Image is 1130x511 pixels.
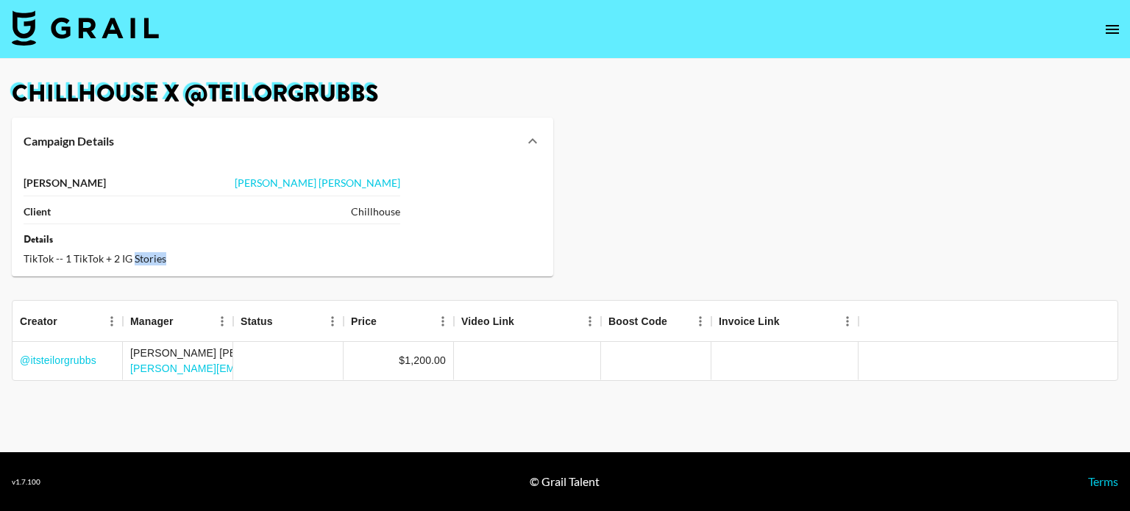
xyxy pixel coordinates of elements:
button: Menu [101,310,123,332]
a: [PERSON_NAME][EMAIL_ADDRESS][PERSON_NAME][DOMAIN_NAME] [130,362,480,374]
div: Status [233,301,344,342]
div: © Grail Talent [530,474,600,489]
div: Creator [13,301,123,342]
div: Status [241,301,273,342]
button: Sort [57,311,78,332]
div: $1,200.00 [399,353,446,368]
div: Creator [20,301,57,342]
div: Chillhouse [351,205,400,218]
div: [PERSON_NAME] [PERSON_NAME] [130,346,480,360]
div: Campaign Details [12,118,553,165]
div: TikTok -- 1 TikTok + 2 IG Stories [24,252,400,265]
button: Menu [211,310,233,332]
a: @itsteilorgrubbs [20,353,96,368]
div: Invoice Link [719,301,780,342]
strong: Client [24,205,51,218]
strong: [PERSON_NAME] [24,176,106,190]
button: Menu [689,310,711,332]
button: Menu [321,310,344,332]
button: Sort [377,311,397,332]
div: Video Link [454,301,601,342]
div: Video Link [461,301,514,342]
button: open drawer [1098,15,1127,44]
div: Price [351,301,377,342]
button: Menu [432,310,454,332]
button: Menu [579,310,601,332]
button: Menu [836,310,859,332]
div: Price [344,301,454,342]
strong: Campaign Details [24,134,114,149]
div: Manager [123,301,233,342]
button: Sort [780,311,800,332]
a: Terms [1088,474,1118,488]
div: v 1.7.100 [12,477,40,487]
img: Grail Talent [12,10,159,46]
a: [PERSON_NAME] [PERSON_NAME] [235,176,400,189]
div: Boost Code [608,301,667,342]
button: Sort [667,311,688,332]
button: Sort [514,311,535,332]
div: Boost Code [601,301,711,342]
button: Sort [174,311,194,332]
button: Sort [273,311,294,332]
h1: Chillhouse x @teilorgrubbs [12,82,1118,106]
div: Details [24,233,400,246]
div: Manager [130,301,174,342]
div: Invoice Link [711,301,859,342]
